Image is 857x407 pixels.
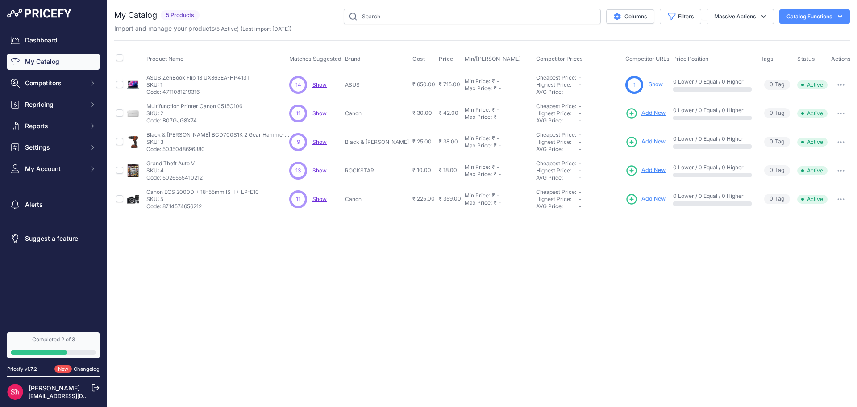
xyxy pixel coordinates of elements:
span: - [579,160,582,167]
a: Show [312,138,327,145]
a: Add New [625,164,666,177]
p: Code: 5026555410212 [146,174,203,181]
div: - [497,199,501,206]
span: Competitors [25,79,83,88]
span: ₹ 30.00 [412,109,432,116]
a: Cheapest Price: [536,74,576,81]
span: - [579,88,582,95]
span: ₹ 359.00 [439,195,461,202]
span: Status [797,55,815,63]
span: - [579,138,582,145]
p: 0 Lower / 0 Equal / 0 Higher [673,193,752,200]
div: Pricefy v1.7.2 [7,365,37,373]
span: Tag [764,108,790,118]
div: ₹ [492,106,495,113]
div: Max Price: [465,199,492,206]
a: Cheapest Price: [536,160,576,167]
div: Max Price: [465,85,492,92]
button: Cost [412,55,427,63]
div: Min Price: [465,78,490,85]
div: Max Price: [465,142,492,149]
span: Competitor URLs [625,55,670,62]
a: Cheapest Price: [536,131,576,138]
p: SKU: 2 [146,110,242,117]
span: - [579,189,582,195]
span: Min/[PERSON_NAME] [465,55,521,62]
span: Reports [25,122,83,130]
span: - [579,117,582,124]
div: - [495,164,499,171]
a: Add New [625,193,666,206]
p: 0 Lower / 0 Equal / 0 Higher [673,164,752,171]
input: Search [344,9,601,24]
span: - [579,81,582,88]
h2: My Catalog [114,9,157,21]
button: Massive Actions [707,9,774,24]
p: Code: 5035048696880 [146,146,289,153]
span: Show [312,196,327,202]
button: Repricing [7,97,100,113]
span: 13 [295,167,301,175]
a: Show [312,110,327,117]
div: AVG Price: [536,146,579,153]
div: Highest Price: [536,196,579,203]
span: Price Position [673,55,708,62]
button: Settings [7,139,100,155]
button: My Account [7,161,100,177]
p: SKU: 5 [146,196,259,203]
img: Pricefy Logo [7,9,71,18]
span: ( ) [215,25,239,32]
span: Product Name [146,55,183,62]
a: Show [649,81,663,88]
span: 9 [297,138,300,146]
nav: Sidebar [7,32,100,322]
div: Min Price: [465,135,490,142]
p: Grand Theft Auto V [146,160,203,167]
span: Brand [345,55,361,62]
span: - [579,167,582,174]
button: Price [439,55,455,63]
span: - [579,203,582,210]
span: Active [797,109,828,118]
div: Highest Price: [536,81,579,88]
div: ₹ [494,113,497,121]
span: - [579,174,582,181]
p: Black & [PERSON_NAME] [345,138,409,146]
span: 11 [296,195,300,203]
span: 0 [770,138,773,146]
span: Tag [764,194,790,204]
span: (Last import [DATE]) [241,25,291,32]
div: ₹ [492,164,495,171]
button: Status [797,55,817,63]
span: - [579,196,582,202]
span: 5 Products [161,10,200,21]
button: Filters [660,9,701,24]
p: ASUS ZenBook Flip 13 UX363EA-HP413T [146,74,250,81]
p: Import and manage your products [114,24,291,33]
span: Actions [831,55,851,62]
p: 0 Lower / 0 Equal / 0 Higher [673,135,752,143]
div: Min Price: [465,192,490,199]
span: 0 [770,166,773,175]
span: ₹ 650.00 [412,81,435,88]
p: SKU: 4 [146,167,203,174]
div: ₹ [494,142,497,149]
a: Suggest a feature [7,231,100,247]
p: ASUS [345,81,409,88]
div: AVG Price: [536,117,579,124]
a: Show [312,81,327,88]
a: Changelog [74,366,100,372]
span: Tag [764,165,790,176]
div: Min Price: [465,106,490,113]
div: Highest Price: [536,110,579,117]
div: - [495,106,499,113]
p: Canon EOS 2000D + 18-55mm IS II + LP-E10 [146,189,259,196]
div: Completed 2 of 3 [11,336,96,343]
div: ₹ [494,171,497,178]
span: 0 [770,80,773,89]
div: - [495,78,499,85]
span: Add New [641,195,666,203]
